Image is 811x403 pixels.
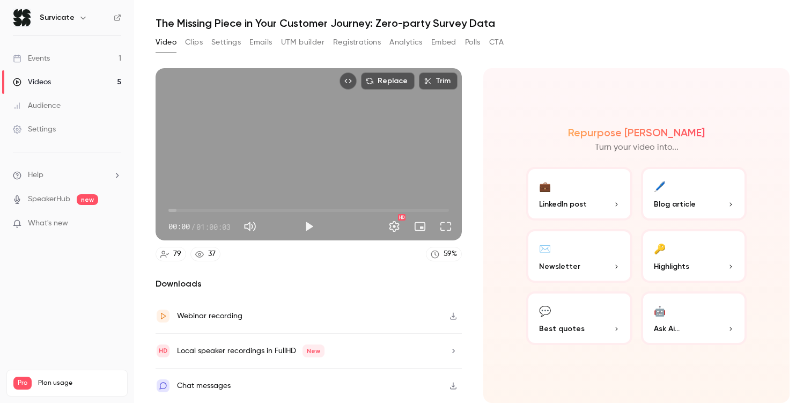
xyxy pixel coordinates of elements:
[168,221,190,232] span: 00:00
[539,240,551,257] div: ✉️
[211,34,241,51] button: Settings
[465,34,481,51] button: Polls
[40,12,75,23] h6: Survicate
[239,216,261,237] button: Mute
[298,216,320,237] button: Play
[444,248,457,260] div: 59 %
[539,178,551,194] div: 💼
[177,345,325,357] div: Local speaker recordings in FullHD
[539,323,585,334] span: Best quotes
[361,72,415,90] button: Replace
[654,199,696,210] span: Blog article
[77,194,98,205] span: new
[398,214,405,221] div: HD
[431,34,456,51] button: Embed
[539,261,580,272] span: Newsletter
[13,170,121,181] li: help-dropdown-opener
[409,216,431,237] button: Turn on miniplayer
[156,277,462,290] h2: Downloads
[28,170,43,181] span: Help
[13,377,32,390] span: Pro
[156,247,186,261] a: 79
[539,199,587,210] span: LinkedIn post
[435,216,456,237] button: Full screen
[156,17,790,30] h1: The Missing Piece in Your Customer Journey: Zero-party Survey Data
[654,302,666,319] div: 🤖
[526,229,632,283] button: ✉️Newsletter
[281,34,325,51] button: UTM builder
[249,34,272,51] button: Emails
[190,247,220,261] a: 37
[526,291,632,345] button: 💬Best quotes
[654,323,680,334] span: Ask Ai...
[654,240,666,257] div: 🔑
[654,261,689,272] span: Highlights
[526,167,632,221] button: 💼LinkedIn post
[340,72,357,90] button: Embed video
[641,291,747,345] button: 🤖Ask Ai...
[13,53,50,64] div: Events
[333,34,381,51] button: Registrations
[389,34,423,51] button: Analytics
[28,194,70,205] a: SpeakerHub
[641,229,747,283] button: 🔑Highlights
[38,379,121,387] span: Plan usage
[13,124,56,135] div: Settings
[177,379,231,392] div: Chat messages
[595,141,679,154] p: Turn your video into...
[654,178,666,194] div: 🖊️
[419,72,458,90] button: Trim
[641,167,747,221] button: 🖊️Blog article
[13,77,51,87] div: Videos
[156,34,176,51] button: Video
[191,221,195,232] span: /
[384,216,405,237] button: Settings
[168,221,231,232] div: 00:00
[489,34,504,51] button: CTA
[13,9,31,26] img: Survicate
[208,248,216,260] div: 37
[13,100,61,111] div: Audience
[426,247,462,261] a: 59%
[568,126,705,139] h2: Repurpose [PERSON_NAME]
[177,310,242,323] div: Webinar recording
[196,221,231,232] span: 01:00:03
[185,34,203,51] button: Clips
[539,302,551,319] div: 💬
[303,345,325,357] span: New
[173,248,181,260] div: 79
[28,218,68,229] span: What's new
